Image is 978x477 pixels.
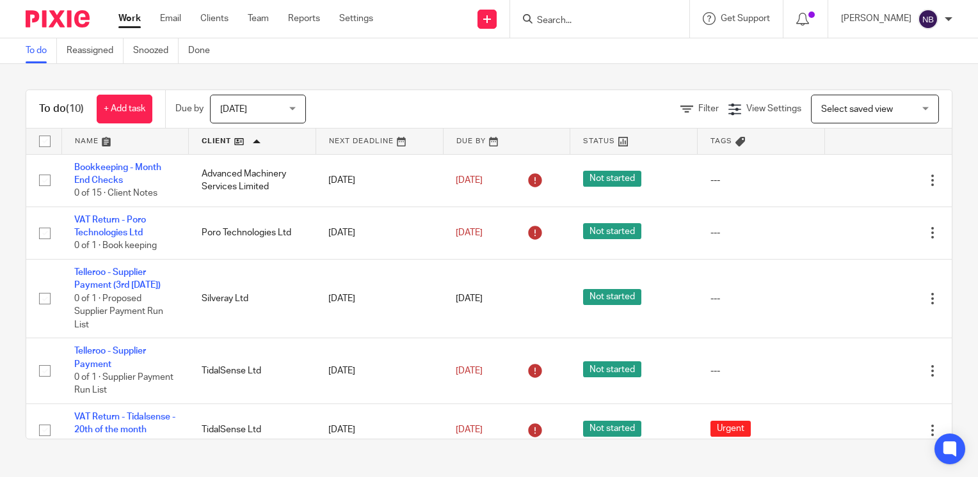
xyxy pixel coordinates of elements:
td: TidalSense Ltd [189,404,316,457]
span: [DATE] [456,366,483,375]
a: Reassigned [67,38,124,63]
span: Not started [583,171,641,187]
td: [DATE] [316,338,443,404]
span: Urgent [710,421,751,437]
img: svg%3E [918,9,938,29]
td: TidalSense Ltd [189,338,316,404]
td: [DATE] [316,404,443,457]
a: Settings [339,12,373,25]
a: Bookkeeping - Month End Checks [74,163,161,185]
span: Not started [583,289,641,305]
td: Silveray Ltd [189,259,316,338]
a: To do [26,38,57,63]
td: [DATE] [316,154,443,207]
div: --- [710,226,812,239]
span: Not started [583,421,641,437]
h1: To do [39,102,84,116]
div: --- [710,292,812,305]
span: View Settings [746,104,801,113]
a: Snoozed [133,38,179,63]
span: [DATE] [456,294,483,303]
a: Telleroo - Supplier Payment [74,347,146,368]
span: Select saved view [821,105,893,114]
a: Work [118,12,141,25]
span: [DATE] [456,425,483,434]
span: Filter [698,104,719,113]
a: + Add task [97,95,152,123]
a: Done [188,38,220,63]
td: [DATE] [316,259,443,338]
td: Poro Technologies Ltd [189,207,316,259]
span: (10) [66,104,84,114]
td: [DATE] [316,207,443,259]
a: Email [160,12,181,25]
span: 0 of 1 · Proposed Supplier Payment Run List [74,294,163,329]
span: 0 of 15 · Client Notes [74,189,157,198]
p: [PERSON_NAME] [841,12,911,25]
td: Advanced Machinery Services Limited [189,154,316,207]
span: Get Support [721,14,770,23]
span: [DATE] [456,176,483,185]
a: Team [248,12,269,25]
div: --- [710,364,812,377]
span: 0 of 1 · Supplier Payment Run List [74,373,173,395]
div: --- [710,174,812,187]
span: Not started [583,361,641,377]
span: [DATE] [456,228,483,237]
p: Due by [175,102,204,115]
a: VAT Return - Poro Technologies Ltd [74,215,146,237]
input: Search [536,15,651,27]
span: [DATE] [220,105,247,114]
span: Not started [583,223,641,239]
a: Clients [200,12,228,25]
a: Telleroo - Supplier Payment (3rd [DATE]) [74,268,161,290]
a: VAT Return - Tidalsense - 20th of the month [74,412,175,434]
span: Tags [710,137,732,145]
a: Reports [288,12,320,25]
img: Pixie [26,10,90,27]
span: 0 of 1 · Book keeping [74,242,157,251]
